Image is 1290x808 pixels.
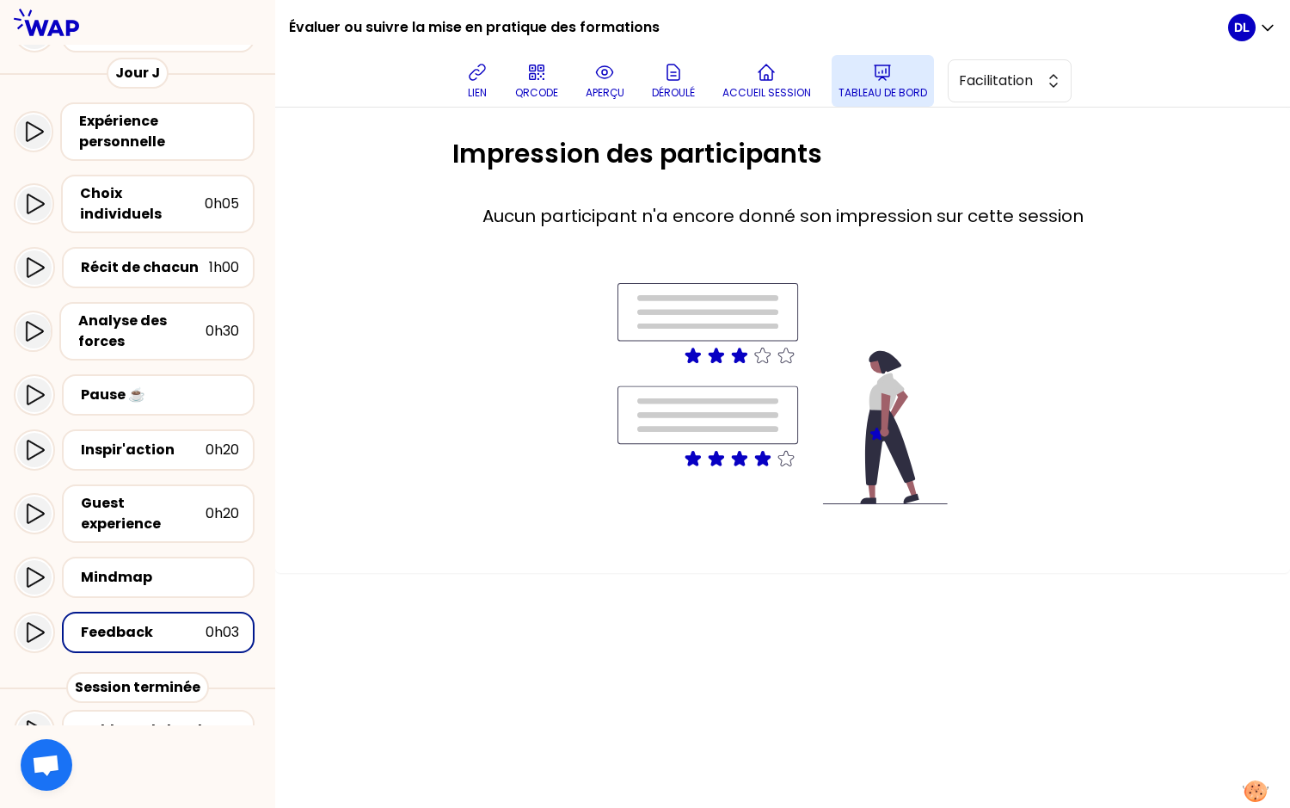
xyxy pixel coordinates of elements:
[78,311,206,352] div: Analyse des forces
[1234,19,1250,36] p: DL
[81,720,246,741] div: Tableau de bord
[716,55,818,107] button: Accueil session
[722,86,811,100] p: Accueil session
[515,86,558,100] p: QRCODE
[206,622,239,643] div: 0h03
[81,567,239,588] div: Mindmap
[959,71,1036,91] span: Facilitation
[206,503,239,524] div: 0h20
[948,59,1072,102] button: Facilitation
[645,55,702,107] button: Déroulé
[205,194,239,214] div: 0h05
[81,622,206,643] div: Feedback
[81,257,209,278] div: Récit de chacun
[107,58,169,89] div: Jour J
[508,55,565,107] button: QRCODE
[652,86,695,100] p: Déroulé
[81,493,206,534] div: Guest experience
[1228,14,1276,41] button: DL
[209,257,239,278] div: 1h00
[579,55,631,107] button: aperçu
[66,672,209,703] div: Session terminée
[81,385,239,405] div: Pause ☕️
[838,86,927,100] p: Tableau de bord
[21,739,72,791] div: Ouvrir le chat
[452,204,1113,228] h2: Aucun participant n'a encore donné son impression sur cette session
[586,86,624,100] p: aperçu
[81,440,206,460] div: Inspir'action
[79,111,239,152] div: Expérience personnelle
[452,139,1113,170] h1: Impression des participants
[468,86,487,100] p: lien
[206,321,239,342] div: 0h30
[832,55,934,107] button: Tableau de bord
[206,440,239,460] div: 0h20
[80,183,205,225] div: Choix individuels
[460,55,494,107] button: lien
